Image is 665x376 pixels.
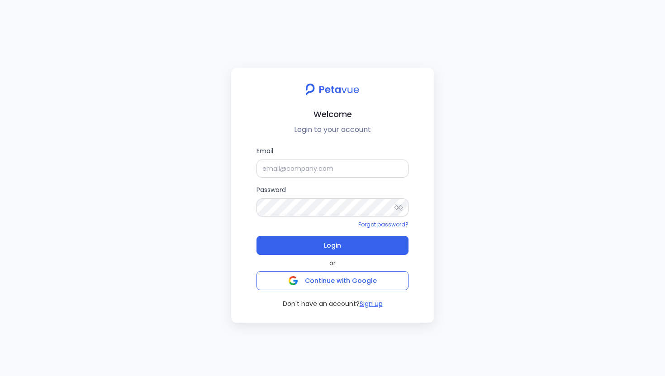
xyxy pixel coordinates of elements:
[256,236,408,255] button: Login
[256,198,408,216] input: Password
[238,124,427,135] p: Login to your account
[358,221,408,228] a: Forgot password?
[238,108,427,121] h2: Welcome
[256,160,408,178] input: Email
[256,271,408,290] button: Continue with Google
[305,276,377,285] span: Continue with Google
[329,258,336,268] span: or
[256,146,408,178] label: Email
[299,79,365,100] img: petavue logo
[324,239,341,252] span: Login
[360,299,383,308] button: Sign up
[256,185,408,216] label: Password
[283,299,360,308] span: Don't have an account?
